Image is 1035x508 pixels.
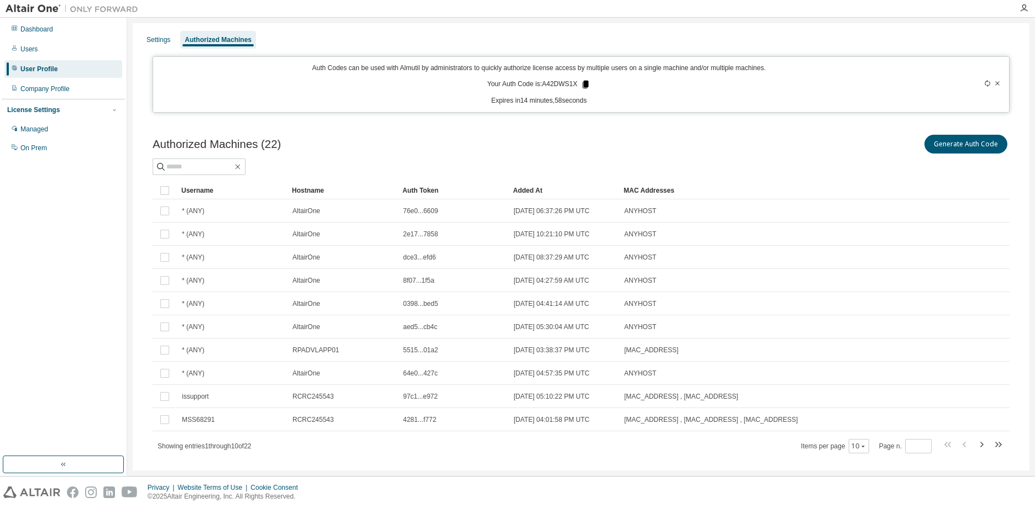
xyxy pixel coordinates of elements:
span: 5515...01a2 [403,346,438,354]
p: Auth Codes can be used with Almutil by administrators to quickly authorize license access by mult... [160,64,918,73]
span: ANYHOST [624,253,656,262]
span: 64e0...427c [403,369,438,378]
div: Company Profile [20,84,70,93]
span: [DATE] 10:21:10 PM UTC [514,230,589,239]
span: ANYHOST [624,230,656,239]
span: [DATE] 04:27:59 AM UTC [514,276,589,285]
img: youtube.svg [122,486,138,498]
img: linkedin.svg [103,486,115,498]
span: 4281...f772 [403,415,436,424]
span: [DATE] 08:37:29 AM UTC [514,253,589,262]
div: Authorized Machines [185,35,252,44]
span: * (ANY) [182,207,205,215]
span: RPADVLAPP01 [292,346,339,354]
div: License Settings [7,105,60,114]
span: AltairOne [292,299,320,308]
div: Dashboard [20,25,53,34]
span: [DATE] 05:30:04 AM UTC [514,322,589,331]
span: ANYHOST [624,276,656,285]
span: 8f07...1f5a [403,276,435,285]
span: RCRC245543 [292,415,334,424]
span: Authorized Machines (22) [153,138,281,151]
span: * (ANY) [182,322,205,331]
span: [DATE] 04:01:58 PM UTC [514,415,589,424]
img: facebook.svg [67,486,79,498]
span: * (ANY) [182,346,205,354]
button: 10 [851,442,866,451]
span: [MAC_ADDRESS] , [MAC_ADDRESS] , [MAC_ADDRESS] [624,415,798,424]
span: MSS68291 [182,415,215,424]
span: ANYHOST [624,322,656,331]
span: [DATE] 05:10:22 PM UTC [514,392,589,401]
span: Items per page [801,439,869,453]
span: AltairOne [292,369,320,378]
span: issupport [182,392,209,401]
img: Altair One [6,3,144,14]
span: dce3...efd6 [403,253,436,262]
div: Auth Token [402,182,504,199]
div: User Profile [20,65,57,73]
p: Expires in 14 minutes, 58 seconds [160,96,918,105]
span: [MAC_ADDRESS] , [MAC_ADDRESS] [624,392,738,401]
div: MAC Addresses [624,182,888,199]
span: ANYHOST [624,369,656,378]
span: RCRC245543 [292,392,334,401]
img: instagram.svg [85,486,97,498]
span: ANYHOST [624,299,656,308]
span: 97c1...e972 [403,392,438,401]
span: aed5...cb4c [403,322,437,331]
div: Managed [20,125,48,134]
span: [DATE] 06:37:26 PM UTC [514,207,589,215]
span: 0398...bed5 [403,299,438,308]
img: altair_logo.svg [3,486,60,498]
p: © 2025 Altair Engineering, Inc. All Rights Reserved. [148,492,305,501]
div: Username [181,182,283,199]
span: AltairOne [292,276,320,285]
span: * (ANY) [182,276,205,285]
div: Cookie Consent [250,483,304,492]
span: * (ANY) [182,369,205,378]
span: [MAC_ADDRESS] [624,346,678,354]
button: Generate Auth Code [924,135,1007,154]
span: ANYHOST [624,207,656,215]
span: AltairOne [292,322,320,331]
span: AltairOne [292,207,320,215]
div: Users [20,45,38,54]
span: [DATE] 03:38:37 PM UTC [514,346,589,354]
div: Hostname [292,182,394,199]
span: 2e17...7858 [403,230,438,239]
span: [DATE] 04:41:14 AM UTC [514,299,589,308]
div: Privacy [148,483,177,492]
span: AltairOne [292,253,320,262]
span: * (ANY) [182,230,205,239]
span: Showing entries 1 through 10 of 22 [158,442,252,450]
span: * (ANY) [182,299,205,308]
div: On Prem [20,144,47,152]
p: Your Auth Code is: A42DWS1X [487,80,590,89]
span: [DATE] 04:57:35 PM UTC [514,369,589,378]
div: Website Terms of Use [177,483,250,492]
span: Page n. [879,439,932,453]
span: AltairOne [292,230,320,239]
span: * (ANY) [182,253,205,262]
div: Added At [513,182,615,199]
span: 76e0...6609 [403,207,438,215]
div: Settings [147,35,170,44]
